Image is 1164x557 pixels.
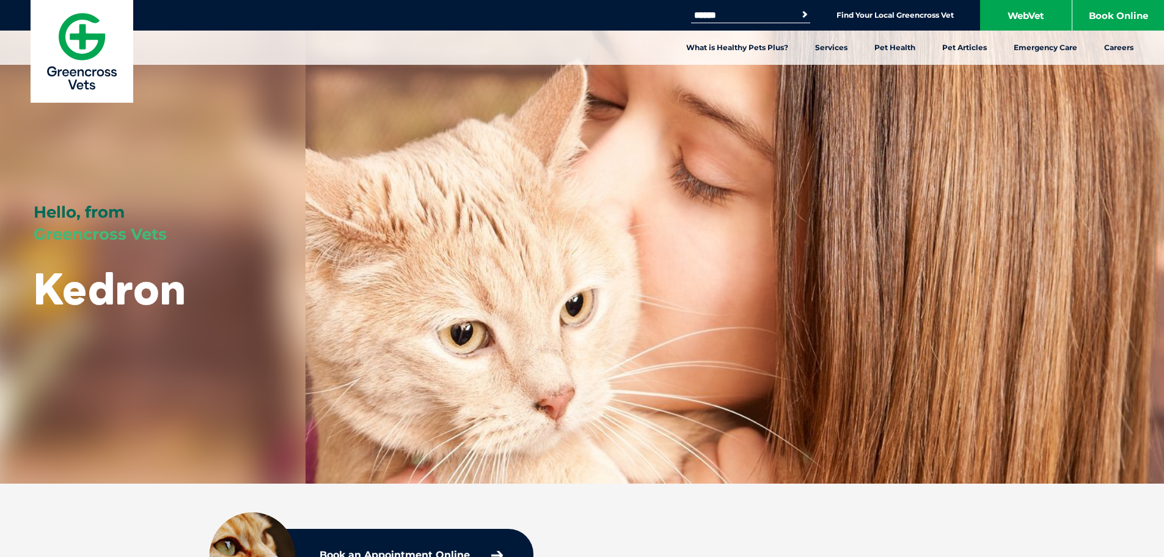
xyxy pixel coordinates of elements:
[836,10,954,20] a: Find Your Local Greencross Vet
[34,264,186,312] h1: Kedron
[861,31,929,65] a: Pet Health
[673,31,802,65] a: What is Healthy Pets Plus?
[1000,31,1091,65] a: Emergency Care
[802,31,861,65] a: Services
[799,9,811,21] button: Search
[34,202,125,222] span: Hello, from
[929,31,1000,65] a: Pet Articles
[34,224,167,244] span: Greencross Vets
[1091,31,1147,65] a: Careers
